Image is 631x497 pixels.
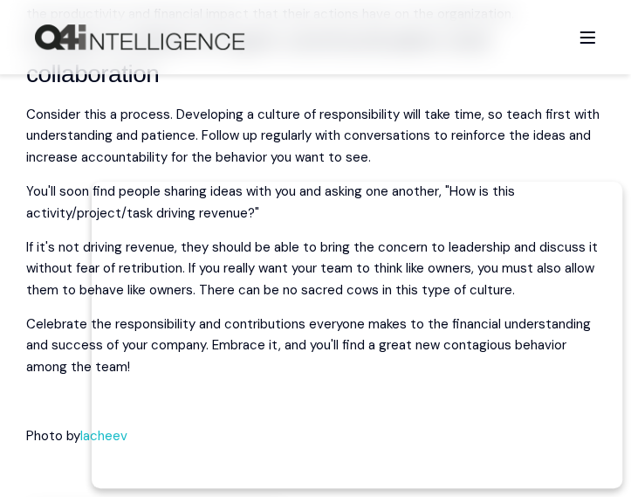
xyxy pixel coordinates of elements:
[26,314,605,377] p: Celebrate the responsibility and contributions everyone makes to the financial understanding and ...
[570,23,605,52] a: Open Burger Menu
[35,24,244,51] img: Q4intelligence, LLC logo
[80,427,127,445] a: lacheev
[35,24,244,51] a: Back to Home
[26,237,605,300] p: If it's not driving revenue, they should be able to bring the concern to leadership and discuss i...
[26,181,605,224] p: You'll soon find people sharing ideas with you and asking one another, "How is this activity/proj...
[26,104,605,168] p: Consider this a process. Developing a culture of responsibility will take time, so teach first wi...
[26,425,605,446] p: Photo by
[92,182,622,488] iframe: Popup CTA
